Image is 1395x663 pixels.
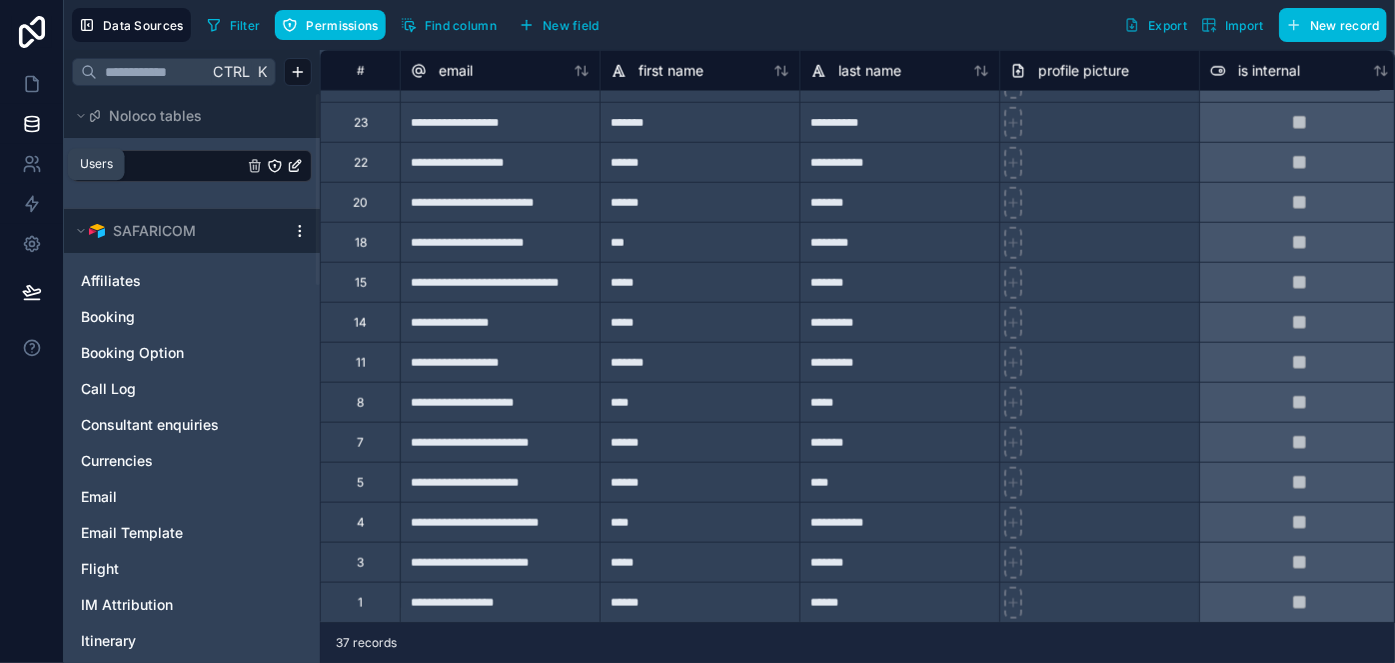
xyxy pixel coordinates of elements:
div: 5 [357,475,364,491]
div: 22 [354,155,368,171]
div: 23 [354,115,368,131]
div: Affiliates [72,265,312,297]
button: New field [512,10,607,40]
a: Affiliates [81,271,263,291]
span: New field [543,18,600,33]
span: Filter [230,18,261,33]
div: Email [72,481,312,513]
span: Currencies [81,451,153,471]
span: Import [1225,18,1264,33]
span: Itinerary [81,631,136,651]
div: 3 [357,555,364,571]
div: 7 [357,435,364,451]
div: Currencies [72,445,312,477]
span: Export [1148,18,1187,33]
div: 14 [354,315,367,331]
div: 15 [355,275,367,291]
a: Email Template [81,523,263,543]
span: Email [81,487,117,507]
button: Find column [394,10,504,40]
div: 18 [355,235,367,251]
span: email [439,61,473,81]
span: profile picture [1038,61,1129,81]
a: New record [1271,8,1387,42]
span: Booking [81,307,135,327]
a: Call Log [81,379,263,399]
div: User [72,150,312,182]
span: is internal [1238,61,1300,81]
span: 37 records [336,635,397,651]
span: Permissions [306,18,378,33]
span: SAFARICOM [113,221,196,241]
div: 4 [357,515,365,531]
span: IM Attribution [81,595,173,615]
span: Affiliates [81,271,141,291]
button: Airtable LogoSAFARICOM [72,217,284,245]
button: Import [1194,8,1271,42]
a: Booking Option [81,343,263,363]
a: Flight [81,559,263,579]
div: 1 [358,595,363,611]
button: Filter [199,10,268,40]
span: K [255,65,269,79]
a: Booking [81,307,263,327]
div: Booking [72,301,312,333]
a: Consultant enquiries [81,415,263,435]
span: first name [639,61,703,81]
a: Permissions [275,10,393,40]
div: 8 [357,395,364,411]
div: Flight [72,553,312,585]
span: Noloco tables [109,106,202,126]
button: Noloco tables [72,102,300,130]
button: Permissions [275,10,385,40]
div: Itinerary [72,625,312,657]
button: Export [1117,8,1194,42]
span: Find column [425,18,497,33]
span: Ctrl [211,59,252,84]
div: # [336,63,385,78]
span: Data Sources [103,18,184,33]
span: Flight [81,559,119,579]
span: Email Template [81,523,183,543]
span: Consultant enquiries [81,415,219,435]
div: Booking Option [72,337,312,369]
button: Data Sources [72,8,191,42]
div: IM Attribution [72,589,312,621]
span: Call Log [81,379,136,399]
div: Consultant enquiries [72,409,312,441]
button: New record [1279,8,1387,42]
div: Users [80,156,113,172]
span: last name [838,61,901,81]
a: Email [81,487,263,507]
div: 20 [353,195,368,211]
div: Email Template [72,517,312,549]
div: Call Log [72,373,312,405]
a: Currencies [81,451,263,471]
a: Itinerary [81,631,263,651]
a: User [81,156,243,176]
span: New record [1310,18,1380,33]
span: Booking Option [81,343,184,363]
a: IM Attribution [81,595,263,615]
div: 11 [356,355,366,371]
img: Airtable Logo [89,223,105,239]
